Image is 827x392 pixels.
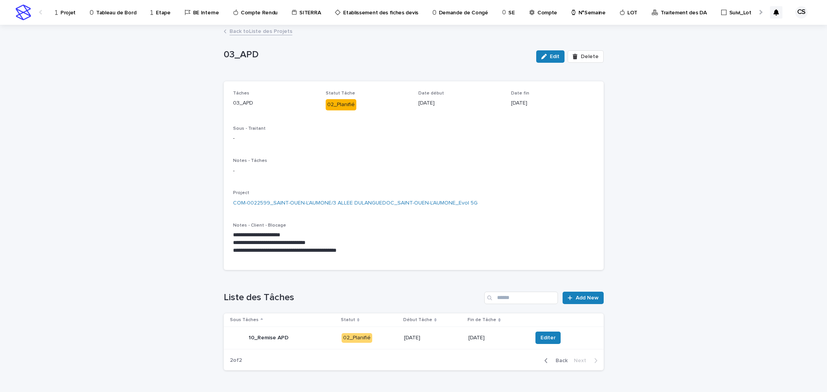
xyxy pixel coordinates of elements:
button: Back [538,357,571,364]
div: 02_Planifié [342,333,372,343]
h1: Liste des Tâches [224,292,482,303]
p: [DATE] [468,335,526,341]
tr: 10_Remise APD02_Planifié[DATE][DATE]Editer [224,327,604,349]
p: 10_Remise APD [249,335,288,341]
p: 03_APD [224,49,530,60]
span: Notes - Client - Blocage [233,223,286,228]
button: Editer [535,332,561,344]
p: [DATE] [418,99,502,107]
button: Delete [568,50,603,63]
p: [DATE] [404,335,462,341]
img: stacker-logo-s-only.png [16,5,31,20]
div: CS [795,6,808,19]
p: 2 of 2 [224,351,248,370]
input: Search [484,292,558,304]
span: Project [233,191,249,195]
p: Fin de Tâche [468,316,496,324]
p: - [233,167,594,175]
span: Sous - Traitant [233,126,266,131]
p: Statut [341,316,355,324]
div: 02_Planifié [326,99,356,110]
button: Next [571,357,604,364]
a: COM-0022599_SAINT-OUEN-L'AUMONE/3 ALLEE DULANGUEDOC_SAINT-OUEN-L'AUMONE_Evol 5G [233,199,478,207]
span: Next [574,358,591,363]
p: Sous Tâches [230,316,259,324]
a: Back toListe des Projets [230,26,292,35]
p: - [233,134,594,143]
span: Editer [540,334,556,342]
span: Back [551,358,568,363]
p: [DATE] [511,99,594,107]
span: Date fin [511,91,529,96]
span: Edit [550,54,559,59]
span: Statut Tâche [326,91,355,96]
p: 03_APD [233,99,316,107]
span: Delete [581,54,599,59]
p: Début Tâche [403,316,432,324]
span: Tâches [233,91,249,96]
button: Edit [536,50,565,63]
span: Add New [576,295,599,301]
span: Date début [418,91,444,96]
span: Notes - Tâches [233,158,267,163]
a: Add New [563,292,603,304]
